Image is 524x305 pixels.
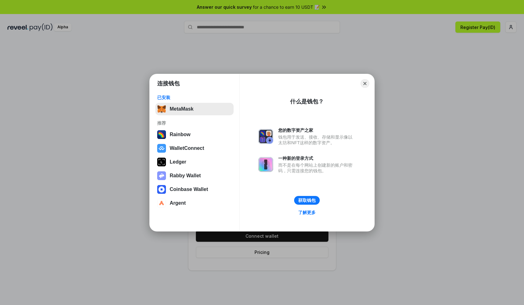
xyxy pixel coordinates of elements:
[170,200,186,206] div: Argent
[294,208,319,217] a: 了解更多
[157,120,232,126] div: 推荐
[298,198,316,203] div: 获取钱包
[155,197,234,209] button: Argent
[157,171,166,180] img: svg+xml,%3Csvg%20xmlns%3D%22http%3A%2F%2Fwww.w3.org%2F2000%2Fsvg%22%20fill%3D%22none%22%20viewBox...
[290,98,324,105] div: 什么是钱包？
[170,187,208,192] div: Coinbase Wallet
[157,144,166,153] img: svg+xml,%3Csvg%20width%3D%2228%22%20height%3D%2228%22%20viewBox%3D%220%200%2028%2028%22%20fill%3D...
[157,130,166,139] img: svg+xml,%3Csvg%20width%3D%22120%22%20height%3D%22120%22%20viewBox%3D%220%200%20120%20120%22%20fil...
[170,145,204,151] div: WalletConnect
[155,156,234,168] button: Ledger
[155,142,234,155] button: WalletConnect
[157,185,166,194] img: svg+xml,%3Csvg%20width%3D%2228%22%20height%3D%2228%22%20viewBox%3D%220%200%2028%2028%22%20fill%3D...
[170,173,201,179] div: Rabby Wallet
[155,169,234,182] button: Rabby Wallet
[258,129,273,144] img: svg+xml,%3Csvg%20xmlns%3D%22http%3A%2F%2Fwww.w3.org%2F2000%2Fsvg%22%20fill%3D%22none%22%20viewBox...
[298,210,316,215] div: 了解更多
[258,157,273,172] img: svg+xml,%3Csvg%20xmlns%3D%22http%3A%2F%2Fwww.w3.org%2F2000%2Fsvg%22%20fill%3D%22none%22%20viewBox...
[278,155,356,161] div: 一种新的登录方式
[155,183,234,196] button: Coinbase Wallet
[155,128,234,141] button: Rainbow
[157,199,166,207] img: svg+xml,%3Csvg%20width%3D%2228%22%20height%3D%2228%22%20viewBox%3D%220%200%2028%2028%22%20fill%3D...
[361,79,369,88] button: Close
[170,106,193,112] div: MetaMask
[157,158,166,166] img: svg+xml,%3Csvg%20xmlns%3D%22http%3A%2F%2Fwww.w3.org%2F2000%2Fsvg%22%20width%3D%2228%22%20height%3...
[155,103,234,115] button: MetaMask
[294,196,320,205] button: 获取钱包
[170,132,191,137] div: Rainbow
[278,127,356,133] div: 您的数字资产之家
[278,134,356,145] div: 钱包用于发送、接收、存储和显示像以太坊和NFT这样的数字资产。
[278,162,356,174] div: 而不是在每个网站上创建新的账户和密码，只需连接您的钱包。
[157,105,166,113] img: svg+xml,%3Csvg%20fill%3D%22none%22%20height%3D%2233%22%20viewBox%3D%220%200%2035%2033%22%20width%...
[170,159,186,165] div: Ledger
[157,80,180,87] h1: 连接钱包
[157,95,232,100] div: 已安装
